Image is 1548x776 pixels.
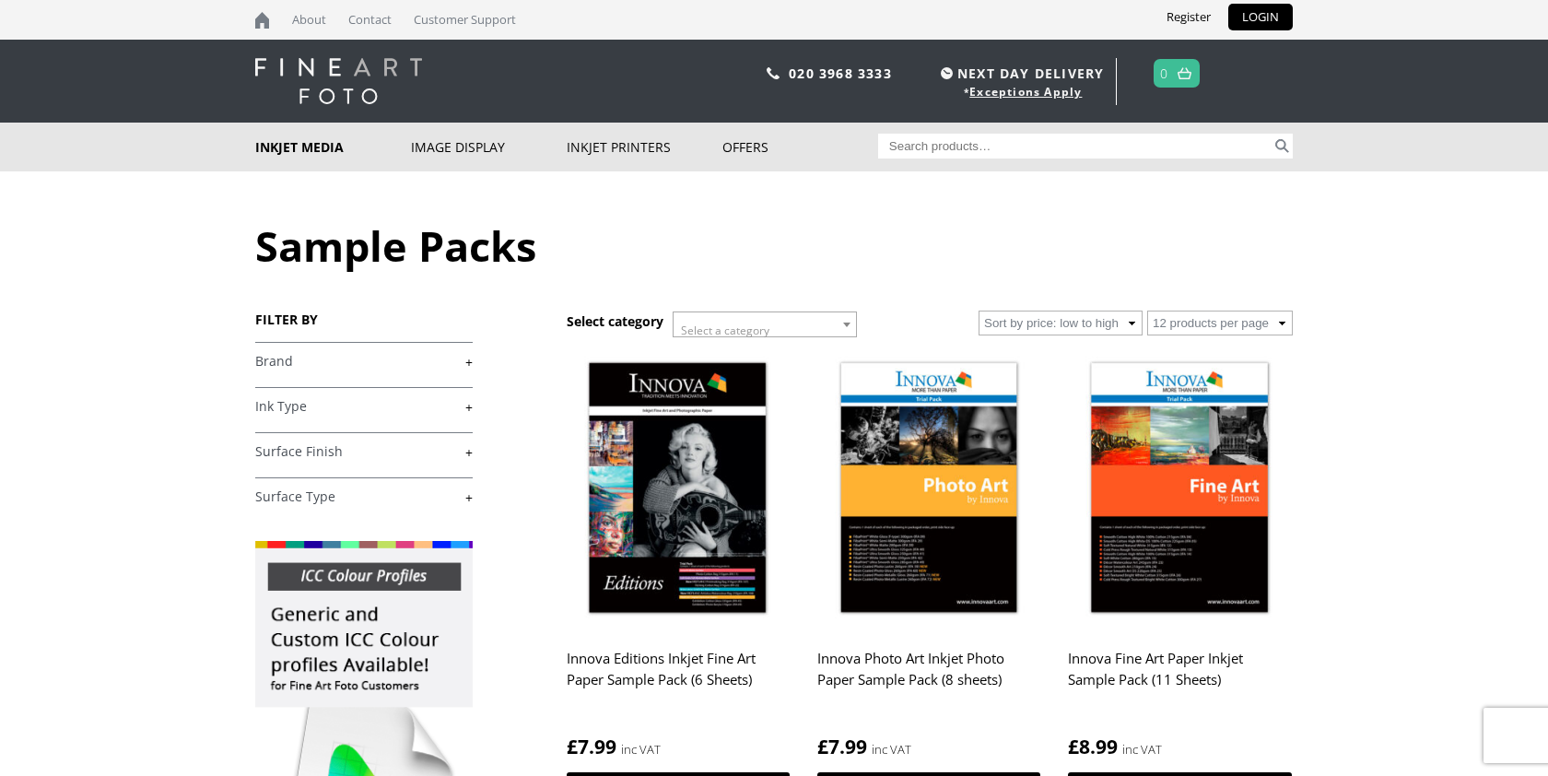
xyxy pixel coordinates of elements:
[878,134,1272,159] input: Search products…
[255,123,411,171] a: Inkjet Media
[1068,734,1118,759] bdi: 8.99
[411,123,567,171] a: Image Display
[817,734,867,759] bdi: 7.99
[255,398,473,416] a: +
[255,387,473,424] h4: Ink Type
[567,312,663,330] h3: Select category
[567,641,790,715] h2: Innova Editions Inkjet Fine Art Paper Sample Pack (6 Sheets)
[255,477,473,514] h4: Surface Type
[255,311,473,328] h3: FILTER BY
[1160,60,1168,87] a: 0
[1228,4,1293,30] a: LOGIN
[255,432,473,469] h4: Surface Finish
[255,443,473,461] a: +
[255,342,473,379] h4: Brand
[817,734,828,759] span: £
[979,311,1143,335] select: Shop order
[621,739,661,760] strong: inc VAT
[1178,67,1191,79] img: basket.svg
[789,65,892,82] a: 020 3968 3333
[817,641,1040,715] h2: Innova Photo Art Inkjet Photo Paper Sample Pack (8 sheets)
[767,67,780,79] img: phone.svg
[1068,734,1079,759] span: £
[1068,350,1291,760] a: Innova Fine Art Paper Inkjet Sample Pack (11 Sheets) £8.99 inc VAT
[567,350,790,629] img: Innova Editions Inkjet Fine Art Paper Sample Pack (6 Sheets)
[681,323,769,338] span: Select a category
[255,218,1293,274] h1: Sample Packs
[817,350,1040,760] a: Innova Photo Art Inkjet Photo Paper Sample Pack (8 sheets) £7.99 inc VAT
[255,58,422,104] img: logo-white.svg
[969,84,1082,100] a: Exceptions Apply
[1122,739,1162,760] strong: inc VAT
[1153,4,1225,30] a: Register
[941,67,953,79] img: time.svg
[255,488,473,506] a: +
[567,350,790,760] a: Innova Editions Inkjet Fine Art Paper Sample Pack (6 Sheets) £7.99 inc VAT
[255,353,473,370] a: +
[1272,134,1293,159] button: Search
[1068,350,1291,629] img: Innova Fine Art Paper Inkjet Sample Pack (11 Sheets)
[817,350,1040,629] img: Innova Photo Art Inkjet Photo Paper Sample Pack (8 sheets)
[567,123,722,171] a: Inkjet Printers
[872,739,911,760] strong: inc VAT
[567,734,578,759] span: £
[1068,641,1291,715] h2: Innova Fine Art Paper Inkjet Sample Pack (11 Sheets)
[936,63,1104,84] span: NEXT DAY DELIVERY
[567,734,616,759] bdi: 7.99
[722,123,878,171] a: Offers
